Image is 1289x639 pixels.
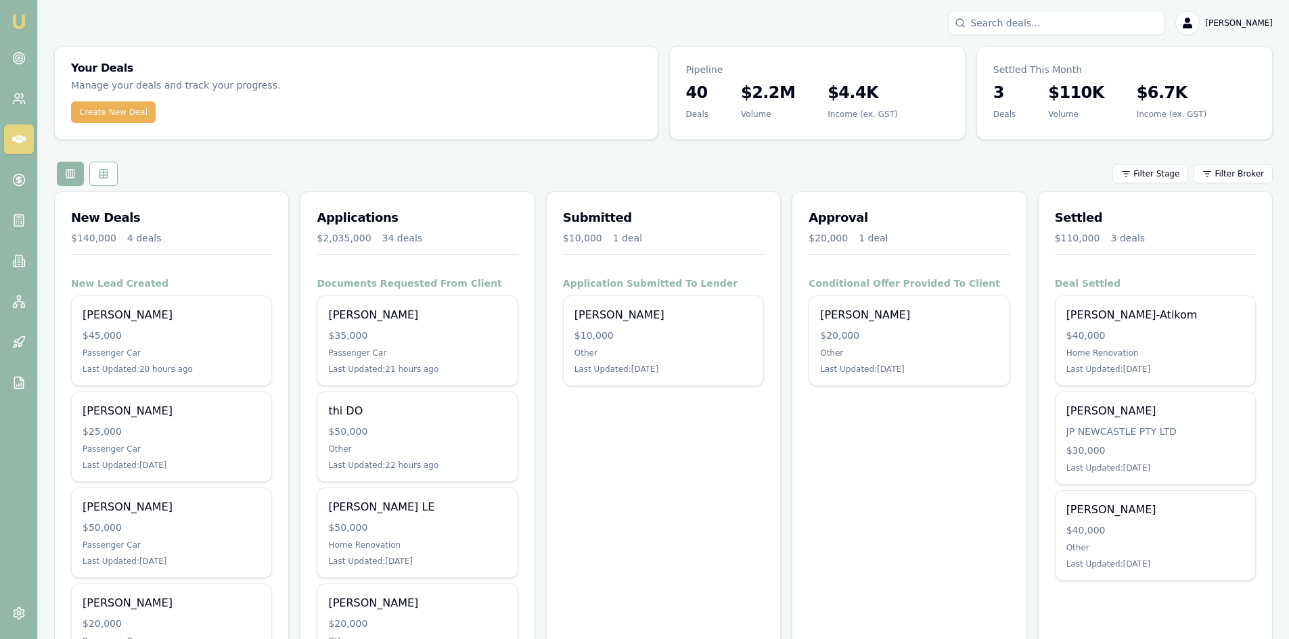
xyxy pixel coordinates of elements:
div: 3 deals [1110,231,1145,245]
div: [PERSON_NAME] [328,307,506,323]
div: [PERSON_NAME] [83,403,261,419]
button: Filter Broker [1194,164,1273,183]
div: [PERSON_NAME] [1066,403,1244,419]
div: Passenger Car [83,348,261,358]
div: Last Updated: 22 hours ago [328,460,506,471]
div: $45,000 [83,329,261,342]
div: [PERSON_NAME]-Atikom [1066,307,1244,323]
h3: 40 [686,82,709,103]
div: Volume [741,109,795,120]
h3: Submitted [563,208,764,227]
div: Last Updated: [DATE] [83,556,261,567]
div: [PERSON_NAME] [1066,502,1244,518]
div: [PERSON_NAME] [83,499,261,515]
h4: New Lead Created [71,277,272,290]
div: Last Updated: [DATE] [1066,463,1244,473]
span: Filter Broker [1215,168,1264,179]
div: [PERSON_NAME] LE [328,499,506,515]
h4: Application Submitted To Lender [563,277,764,290]
h3: 3 [993,82,1016,103]
div: 34 deals [382,231,423,245]
div: Last Updated: [DATE] [83,460,261,471]
div: Last Updated: [DATE] [1066,364,1244,375]
h3: $6.7K [1137,82,1206,103]
div: thi DO [328,403,506,419]
div: Home Renovation [1066,348,1244,358]
div: $40,000 [1066,329,1244,342]
div: JP NEWCASTLE PTY LTD [1066,425,1244,438]
div: $10,000 [563,231,602,245]
div: Income (ex. GST) [1137,109,1206,120]
div: 1 deal [859,231,888,245]
div: $2,035,000 [317,231,371,245]
button: Create New Deal [71,101,156,123]
div: [PERSON_NAME] [83,307,261,323]
h3: Applications [317,208,518,227]
img: emu-icon-u.png [11,14,27,30]
h4: Deal Settled [1055,277,1256,290]
div: Last Updated: [DATE] [574,364,752,375]
div: Deals [993,109,1016,120]
h3: Your Deals [71,63,641,74]
div: Home Renovation [328,540,506,550]
p: Pipeline [686,63,949,76]
h4: Conditional Offer Provided To Client [809,277,1010,290]
div: Last Updated: [DATE] [1066,559,1244,569]
div: Last Updated: [DATE] [328,556,506,567]
div: Last Updated: 20 hours ago [83,364,261,375]
span: [PERSON_NAME] [1205,18,1273,28]
div: Income (ex. GST) [828,109,897,120]
p: Manage your deals and track your progress. [71,78,417,93]
h3: $2.2M [741,82,795,103]
input: Search deals [948,11,1164,35]
div: $35,000 [328,329,506,342]
h3: $110K [1048,82,1104,103]
div: Volume [1048,109,1104,120]
div: Passenger Car [83,540,261,550]
div: $110,000 [1055,231,1100,245]
div: [PERSON_NAME] [83,595,261,611]
h3: Settled [1055,208,1256,227]
div: $50,000 [328,521,506,534]
div: Passenger Car [328,348,506,358]
div: [PERSON_NAME] [328,595,506,611]
button: Filter Stage [1112,164,1188,183]
div: $20,000 [820,329,998,342]
div: Other [820,348,998,358]
div: Last Updated: 21 hours ago [328,364,506,375]
div: $25,000 [83,425,261,438]
div: Passenger Car [83,444,261,454]
h3: Approval [809,208,1010,227]
div: Other [328,444,506,454]
div: Deals [686,109,709,120]
div: $20,000 [328,617,506,630]
div: $20,000 [809,231,848,245]
div: Other [574,348,752,358]
div: Last Updated: [DATE] [820,364,998,375]
span: Filter Stage [1133,168,1179,179]
div: $140,000 [71,231,116,245]
div: [PERSON_NAME] [820,307,998,323]
div: $50,000 [83,521,261,534]
p: Settled This Month [993,63,1256,76]
div: [PERSON_NAME] [574,307,752,323]
div: $40,000 [1066,523,1244,537]
div: 4 deals [127,231,162,245]
div: $20,000 [83,617,261,630]
h3: New Deals [71,208,272,227]
div: $30,000 [1066,444,1244,457]
h3: $4.4K [828,82,897,103]
div: 1 deal [613,231,642,245]
div: Other [1066,542,1244,553]
h4: Documents Requested From Client [317,277,518,290]
div: $10,000 [574,329,752,342]
div: $50,000 [328,425,506,438]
